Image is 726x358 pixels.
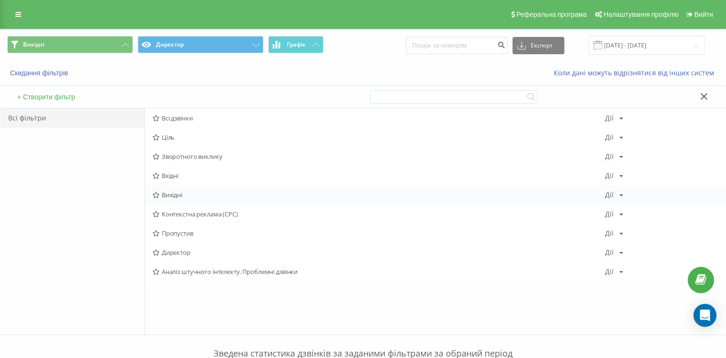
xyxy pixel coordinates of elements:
[7,69,73,77] button: Скидання фільтрів
[162,172,179,179] font: Вхідні
[162,134,175,141] font: Ціль
[531,42,553,49] font: Експорт
[605,230,613,237] div: Дії
[605,268,613,275] div: Дії
[162,191,182,198] font: Вихідні
[605,153,613,160] div: Дії
[23,41,44,48] span: Вихідні
[605,134,613,141] div: Дії
[14,93,78,101] button: + Створити фільтр
[156,41,184,48] font: Директор
[162,115,193,121] font: Всі дзвінки
[694,11,713,18] span: Вийти
[697,92,711,102] button: Закрыть
[162,268,298,275] font: Аналіз штучного інтелекту. Проблемні дзвінки
[512,37,564,54] button: Експорт
[287,41,306,48] span: Графік
[162,153,223,160] font: Зворотного виклику
[162,230,193,237] font: Пропустив
[268,36,323,53] button: Графік
[162,211,238,217] font: Контекстна реклама (CPC)
[605,115,613,121] div: Дії
[0,108,144,128] div: Всі фільтри
[605,191,613,198] div: Дії
[7,36,133,53] button: Вихідні
[605,249,613,256] div: Дії
[516,11,587,18] span: Реферальна програма
[605,211,613,217] div: Дії
[604,11,678,18] span: Налаштування профілю
[406,37,508,54] input: Пошук за номером
[138,36,263,53] button: Директор
[162,249,190,256] font: Директор
[693,304,716,327] div: Відкрийте Intercom Messenger
[605,172,613,179] div: Дії
[554,68,719,77] a: Коли дані можуть відрізнятися від інших систем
